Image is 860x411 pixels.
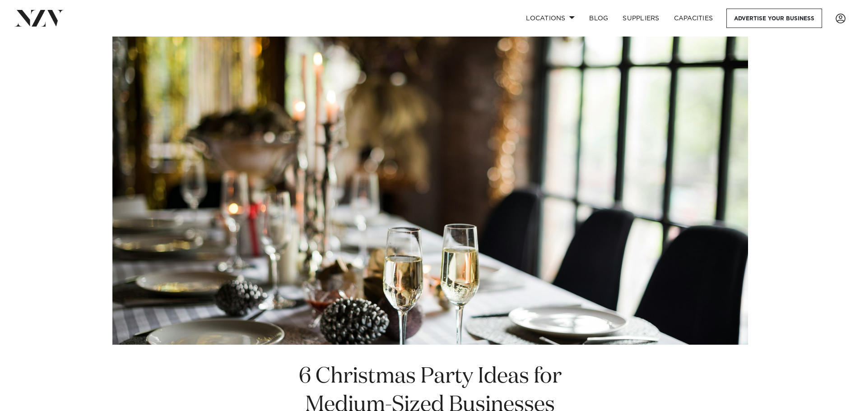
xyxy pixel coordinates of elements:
img: nzv-logo.png [14,10,64,26]
a: SUPPLIERS [615,9,666,28]
a: Capacities [667,9,721,28]
img: 6 Christmas Party Ideas for Medium-Sized Businesses [112,37,748,345]
a: Advertise your business [726,9,822,28]
a: Locations [519,9,582,28]
a: BLOG [582,9,615,28]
